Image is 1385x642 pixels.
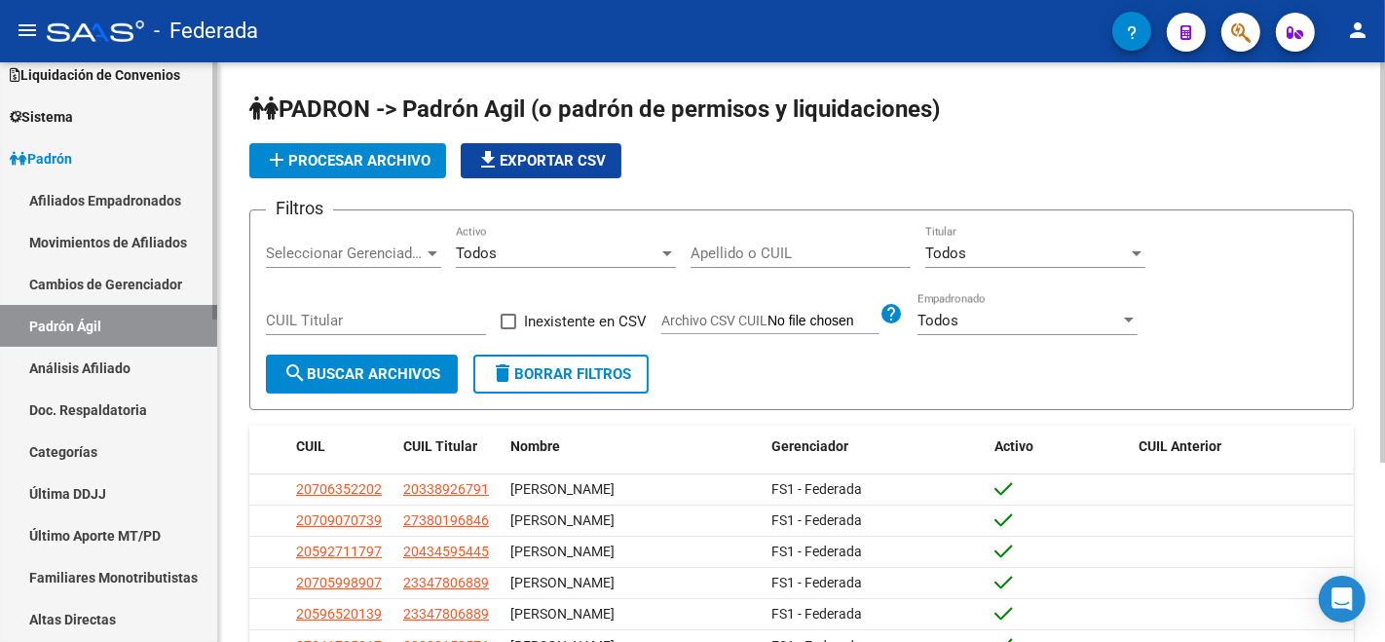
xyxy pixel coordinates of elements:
[16,19,39,42] mat-icon: menu
[265,148,288,171] mat-icon: add
[994,438,1033,454] span: Activo
[266,355,458,394] button: Buscar Archivos
[456,245,497,262] span: Todos
[249,95,940,123] span: PADRON -> Padrón Agil (o padrón de permisos y liquidaciones)
[403,512,489,528] span: 27380196846
[296,544,382,559] span: 20592711797
[510,575,615,590] span: [PERSON_NAME]
[917,312,958,329] span: Todos
[266,195,333,222] h3: Filtros
[491,365,631,383] span: Borrar Filtros
[510,512,615,528] span: [PERSON_NAME]
[476,152,606,170] span: Exportar CSV
[403,606,489,622] span: 23347806889
[10,64,180,86] span: Liquidación de Convenios
[288,426,395,468] datatable-header-cell: CUIL
[661,313,767,328] span: Archivo CSV CUIL
[283,361,307,385] mat-icon: search
[265,152,430,170] span: Procesar archivo
[461,143,621,178] button: Exportar CSV
[1346,19,1369,42] mat-icon: person
[524,310,647,333] span: Inexistente en CSV
[767,313,880,330] input: Archivo CSV CUIL
[296,481,382,497] span: 20706352202
[491,361,514,385] mat-icon: delete
[283,365,440,383] span: Buscar Archivos
[10,148,72,170] span: Padrón
[1319,576,1366,623] div: Open Intercom Messenger
[10,106,73,128] span: Sistema
[880,302,903,325] mat-icon: help
[772,606,863,622] span: FS1 - Federada
[772,481,863,497] span: FS1 - Federada
[925,245,966,262] span: Todos
[772,544,863,559] span: FS1 - Federada
[473,355,649,394] button: Borrar Filtros
[1132,426,1355,468] datatable-header-cell: CUIL Anterior
[154,10,258,53] span: - Federada
[403,481,489,497] span: 20338926791
[403,438,477,454] span: CUIL Titular
[296,606,382,622] span: 20596520139
[510,544,615,559] span: [PERSON_NAME]
[296,575,382,590] span: 20705998907
[510,606,615,622] span: [PERSON_NAME]
[249,143,446,178] button: Procesar archivo
[772,575,863,590] span: FS1 - Federada
[765,426,988,468] datatable-header-cell: Gerenciador
[395,426,503,468] datatable-header-cell: CUIL Titular
[510,481,615,497] span: [PERSON_NAME]
[772,438,849,454] span: Gerenciador
[296,512,382,528] span: 20709070739
[296,438,325,454] span: CUIL
[1140,438,1222,454] span: CUIL Anterior
[266,245,424,262] span: Seleccionar Gerenciador
[987,426,1132,468] datatable-header-cell: Activo
[403,544,489,559] span: 20434595445
[403,575,489,590] span: 23347806889
[772,512,863,528] span: FS1 - Federada
[476,148,500,171] mat-icon: file_download
[510,438,560,454] span: Nombre
[503,426,765,468] datatable-header-cell: Nombre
